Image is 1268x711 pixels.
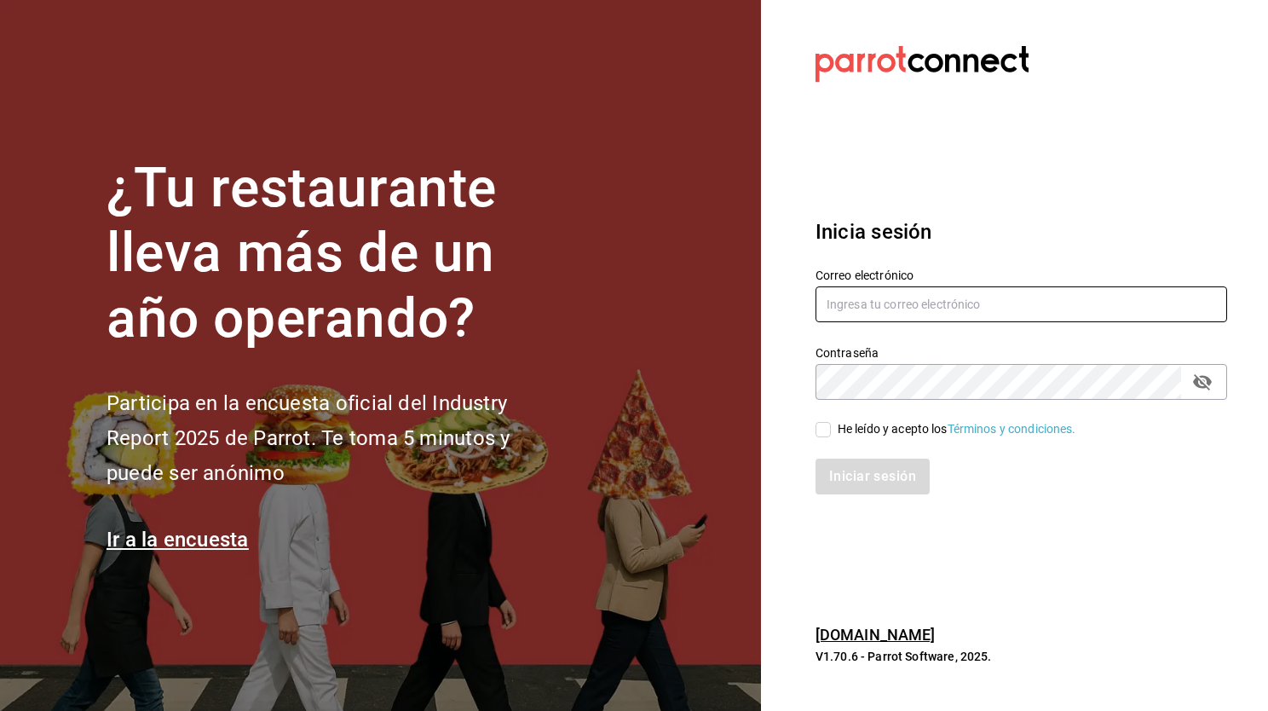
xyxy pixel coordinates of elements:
[816,217,1227,247] h3: Inicia sesión
[948,422,1076,436] a: Términos y condiciones.
[816,626,936,644] a: [DOMAIN_NAME]
[838,420,1076,438] div: He leído y acepto los
[816,286,1227,322] input: Ingresa tu correo electrónico
[1188,367,1217,396] button: passwordField
[107,528,249,552] a: Ir a la encuesta
[107,386,567,490] h2: Participa en la encuesta oficial del Industry Report 2025 de Parrot. Te toma 5 minutos y puede se...
[816,648,1227,665] p: V1.70.6 - Parrot Software, 2025.
[816,346,1227,358] label: Contraseña
[107,156,567,352] h1: ¿Tu restaurante lleva más de un año operando?
[816,269,1227,280] label: Correo electrónico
